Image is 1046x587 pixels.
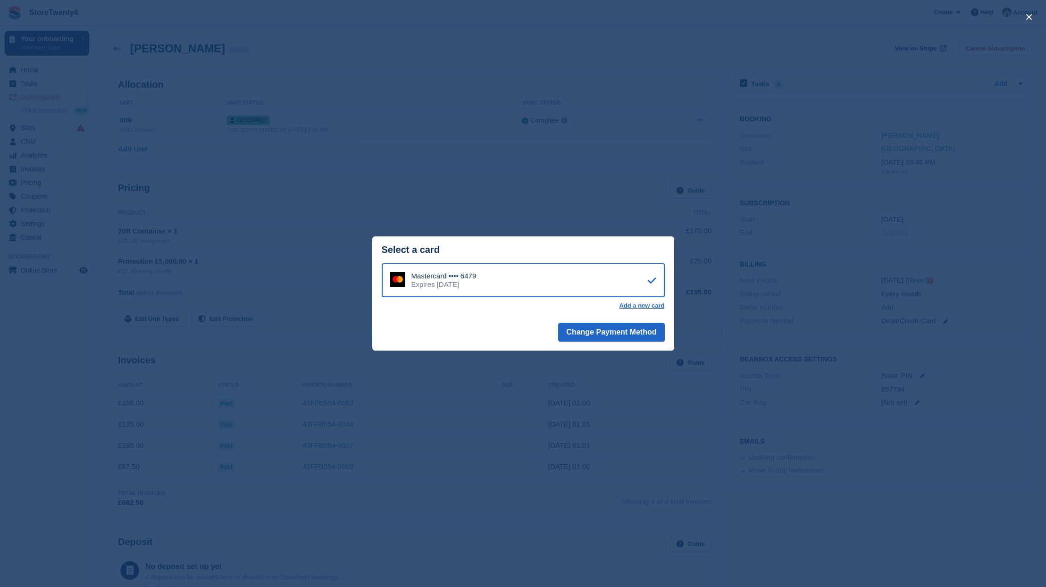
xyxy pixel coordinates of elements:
img: Mastercard Logo [390,272,405,287]
div: Expires [DATE] [411,280,477,289]
button: close [1021,9,1037,25]
a: Add a new card [619,302,664,310]
div: Mastercard •••• 6479 [411,272,477,280]
div: Select a card [382,244,665,255]
button: Change Payment Method [558,323,664,342]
